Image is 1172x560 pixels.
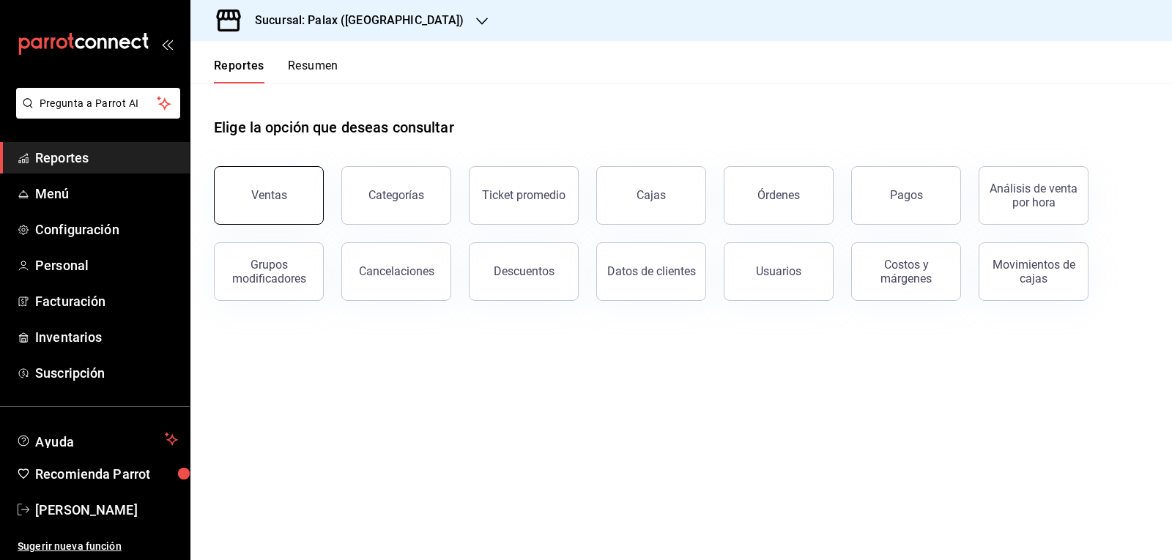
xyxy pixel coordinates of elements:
[851,242,961,301] button: Costos y márgenes
[10,106,180,122] a: Pregunta a Parrot AI
[596,242,706,301] button: Datos de clientes
[288,59,338,83] button: Resumen
[35,327,178,347] span: Inventarios
[161,38,173,50] button: open_drawer_menu
[35,255,178,275] span: Personal
[16,88,180,119] button: Pregunta a Parrot AI
[596,166,706,225] a: Cajas
[861,258,952,285] div: Costos y márgenes
[482,188,565,202] div: Ticket promedio
[979,166,1088,225] button: Análisis de venta por hora
[35,464,178,484] span: Recomienda Parrot
[469,166,579,225] button: Ticket promedio
[214,116,454,138] h1: Elige la opción que deseas consultar
[35,148,178,168] span: Reportes
[214,242,324,301] button: Grupos modificadores
[341,242,451,301] button: Cancelaciones
[251,188,287,202] div: Ventas
[35,220,178,239] span: Configuración
[724,242,834,301] button: Usuarios
[368,188,424,202] div: Categorías
[243,12,464,29] h3: Sucursal: Palax ([GEOGRAPHIC_DATA])
[469,242,579,301] button: Descuentos
[341,166,451,225] button: Categorías
[756,264,801,278] div: Usuarios
[851,166,961,225] button: Pagos
[35,500,178,520] span: [PERSON_NAME]
[35,291,178,311] span: Facturación
[35,184,178,204] span: Menú
[637,187,667,204] div: Cajas
[40,96,157,111] span: Pregunta a Parrot AI
[607,264,696,278] div: Datos de clientes
[35,430,159,448] span: Ayuda
[214,59,264,83] button: Reportes
[757,188,800,202] div: Órdenes
[35,363,178,383] span: Suscripción
[18,539,178,554] span: Sugerir nueva función
[214,166,324,225] button: Ventas
[724,166,834,225] button: Órdenes
[979,242,1088,301] button: Movimientos de cajas
[359,264,434,278] div: Cancelaciones
[223,258,314,285] div: Grupos modificadores
[988,258,1079,285] div: Movimientos de cajas
[214,59,338,83] div: navigation tabs
[494,264,555,278] div: Descuentos
[890,188,923,202] div: Pagos
[988,182,1079,209] div: Análisis de venta por hora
